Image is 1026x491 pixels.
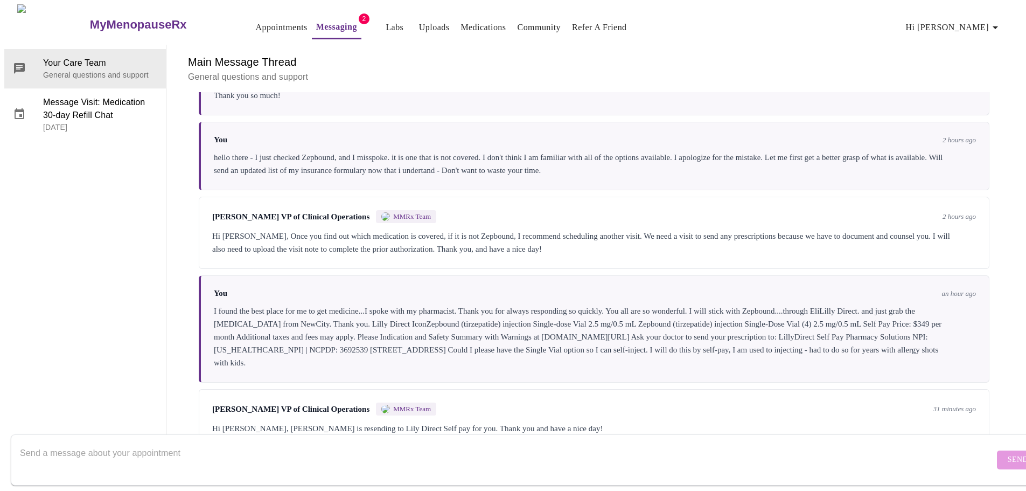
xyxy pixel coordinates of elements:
span: 2 [359,13,369,24]
button: Hi [PERSON_NAME] [902,17,1006,38]
span: [PERSON_NAME] VP of Clinical Operations [212,405,369,414]
span: [PERSON_NAME] VP of Clinical Operations [212,212,369,222]
button: Community [513,17,566,38]
span: an hour ago [941,289,976,298]
a: Uploads [419,20,450,35]
img: MMRX [381,212,390,221]
div: Thank you so much! [214,89,976,102]
span: 2 hours ago [943,212,976,221]
div: Hi [PERSON_NAME], [PERSON_NAME] is resending to Lily Direct Self pay for you. Thank you and have ... [212,422,976,435]
button: Medications [456,17,510,38]
p: [DATE] [43,122,157,133]
img: MMRX [381,405,390,413]
a: Community [518,20,561,35]
span: Your Care Team [43,57,157,70]
a: Refer a Friend [572,20,627,35]
span: Hi [PERSON_NAME] [906,20,1002,35]
button: Messaging [312,16,361,39]
a: Appointments [256,20,308,35]
a: MyMenopauseRx [88,6,229,44]
div: Hi [PERSON_NAME], Once you find out which medication is covered, if it is not Zepbound, I recomme... [212,230,976,255]
span: Message Visit: Medication 30-day Refill Chat [43,96,157,122]
span: You [214,135,227,144]
textarea: Send a message about your appointment [20,442,994,477]
button: Appointments [252,17,312,38]
span: MMRx Team [393,212,431,221]
a: Messaging [316,19,357,34]
p: General questions and support [188,71,1000,84]
a: Labs [386,20,403,35]
p: General questions and support [43,70,157,80]
button: Labs [378,17,412,38]
span: 2 hours ago [943,136,976,144]
div: Your Care TeamGeneral questions and support [4,49,166,88]
div: I found the best place for me to get medicine...I spoke with my pharmacist. Thank you for always ... [214,305,976,369]
a: Medications [460,20,506,35]
div: hello there - I just checked Zepbound, and I misspoke. it is one that is not covered. I don't thi... [214,151,976,177]
h3: MyMenopauseRx [90,18,187,32]
button: Refer a Friend [568,17,631,38]
h6: Main Message Thread [188,53,1000,71]
span: MMRx Team [393,405,431,413]
div: Message Visit: Medication 30-day Refill Chat[DATE] [4,88,166,140]
img: MyMenopauseRx Logo [17,4,88,45]
button: Uploads [415,17,454,38]
span: You [214,289,227,298]
span: 31 minutes ago [933,405,976,413]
